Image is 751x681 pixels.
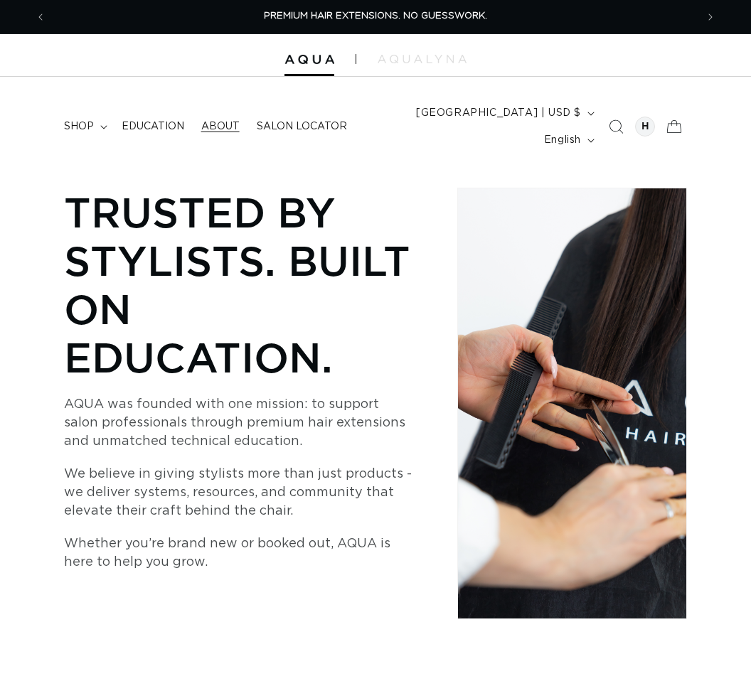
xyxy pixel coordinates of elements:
summary: shop [55,112,113,141]
span: PREMIUM HAIR EXTENSIONS. NO GUESSWORK. [264,11,487,21]
button: English [536,127,600,154]
summary: Search [600,111,632,142]
img: Aqua Hair Extensions [284,55,334,65]
a: Salon Locator [248,112,356,141]
a: Education [113,112,193,141]
span: shop [64,120,94,133]
p: Trusted by Stylists. Built on Education. [64,188,412,381]
button: Next announcement [695,4,726,31]
span: Education [122,120,184,133]
img: aqualyna.com [378,55,467,63]
button: [GEOGRAPHIC_DATA] | USD $ [408,100,600,127]
p: AQUA was founded with one mission: to support salon professionals through premium hair extensions... [64,395,412,451]
span: About [201,120,240,133]
button: Previous announcement [25,4,56,31]
p: Whether you’re brand new or booked out, AQUA is here to help you grow. [64,535,412,572]
p: We believe in giving stylists more than just products - we deliver systems, resources, and commun... [64,465,412,520]
a: About [193,112,248,141]
span: English [544,133,581,148]
span: [GEOGRAPHIC_DATA] | USD $ [416,106,581,121]
span: Salon Locator [257,120,347,133]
